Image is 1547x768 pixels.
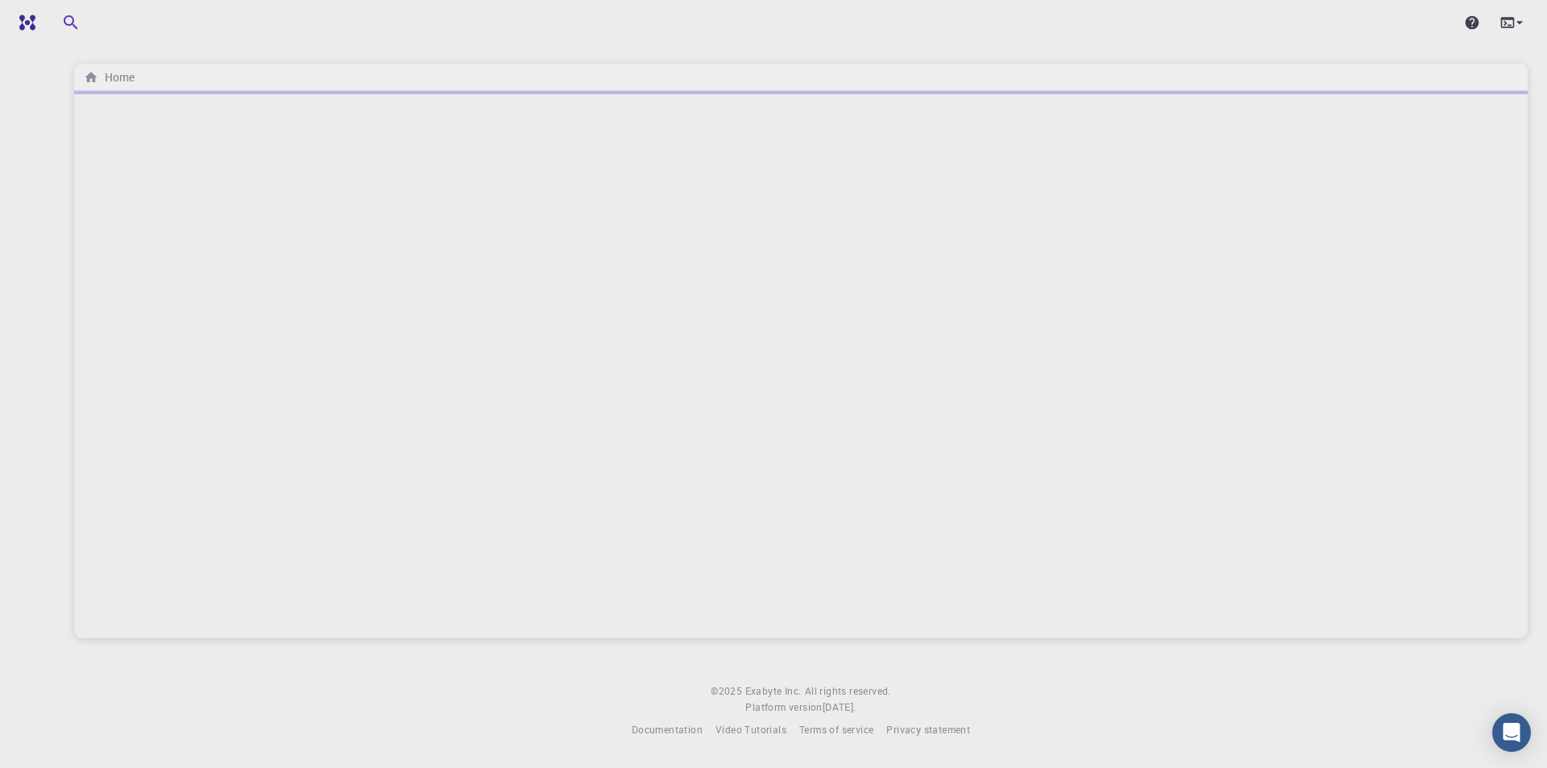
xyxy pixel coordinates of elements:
[823,700,856,713] span: [DATE] .
[886,722,970,738] a: Privacy statement
[632,723,703,736] span: Documentation
[81,68,138,86] nav: breadcrumb
[799,723,873,736] span: Terms of service
[632,722,703,738] a: Documentation
[799,722,873,738] a: Terms of service
[715,722,786,738] a: Video Tutorials
[805,683,891,700] span: All rights reserved.
[745,683,802,700] a: Exabyte Inc.
[98,68,135,86] h6: Home
[745,684,802,697] span: Exabyte Inc.
[745,700,822,716] span: Platform version
[886,723,970,736] span: Privacy statement
[13,15,35,31] img: logo
[823,700,856,716] a: [DATE].
[715,723,786,736] span: Video Tutorials
[711,683,744,700] span: © 2025
[1492,713,1531,752] div: Open Intercom Messenger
